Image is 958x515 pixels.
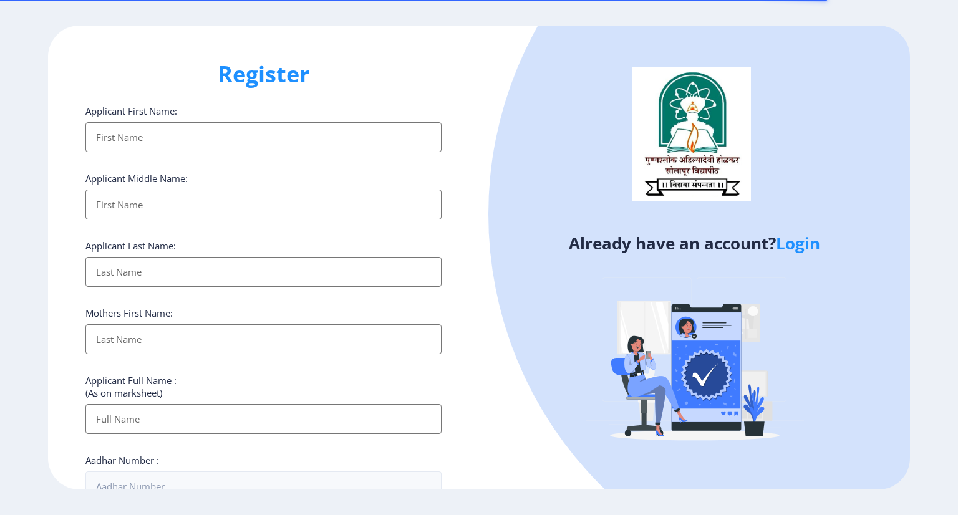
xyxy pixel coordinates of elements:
[85,454,159,466] label: Aadhar Number :
[85,257,442,287] input: Last Name
[85,324,442,354] input: Last Name
[488,233,901,253] h4: Already have an account?
[586,254,804,472] img: Verified-rafiki.svg
[85,374,177,399] label: Applicant Full Name : (As on marksheet)
[632,67,751,200] img: logo
[85,239,176,252] label: Applicant Last Name:
[85,307,173,319] label: Mothers First Name:
[85,190,442,219] input: First Name
[776,232,820,254] a: Login
[85,404,442,434] input: Full Name
[85,172,188,185] label: Applicant Middle Name:
[85,105,177,117] label: Applicant First Name:
[85,471,442,501] input: Aadhar Number
[85,59,442,89] h1: Register
[85,122,442,152] input: First Name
